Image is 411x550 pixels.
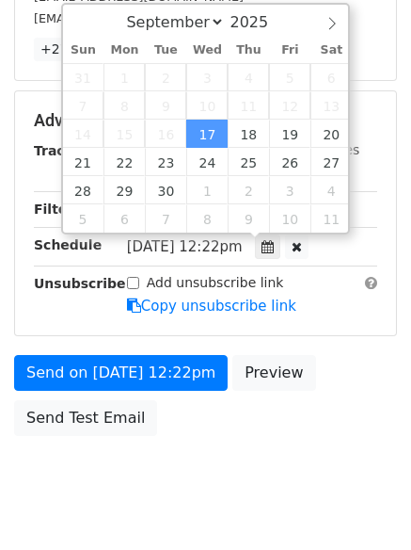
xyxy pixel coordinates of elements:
[63,148,104,176] span: September 21, 2025
[186,63,228,91] span: September 3, 2025
[34,276,126,291] strong: Unsubscribe
[269,91,310,120] span: September 12, 2025
[310,63,352,91] span: September 6, 2025
[310,44,352,57] span: Sat
[186,204,228,233] span: October 8, 2025
[228,44,269,57] span: Thu
[103,63,145,91] span: September 1, 2025
[228,148,269,176] span: September 25, 2025
[34,237,102,252] strong: Schedule
[186,91,228,120] span: September 10, 2025
[63,204,104,233] span: October 5, 2025
[34,11,244,25] small: [EMAIL_ADDRESS][DOMAIN_NAME]
[145,148,186,176] span: September 23, 2025
[269,204,310,233] span: October 10, 2025
[145,204,186,233] span: October 7, 2025
[310,204,352,233] span: October 11, 2025
[145,63,186,91] span: September 2, 2025
[103,148,145,176] span: September 22, 2025
[228,204,269,233] span: October 9, 2025
[63,176,104,204] span: September 28, 2025
[103,91,145,120] span: September 8, 2025
[103,176,145,204] span: September 29, 2025
[127,298,296,315] a: Copy unsubscribe link
[63,63,104,91] span: August 31, 2025
[103,120,145,148] span: September 15, 2025
[228,63,269,91] span: September 4, 2025
[269,44,310,57] span: Fri
[145,176,186,204] span: September 30, 2025
[14,355,228,391] a: Send on [DATE] 12:22pm
[186,44,228,57] span: Wed
[145,91,186,120] span: September 9, 2025
[186,176,228,204] span: October 1, 2025
[310,120,352,148] span: September 20, 2025
[186,148,228,176] span: September 24, 2025
[34,202,82,217] strong: Filters
[310,176,352,204] span: October 4, 2025
[14,400,157,436] a: Send Test Email
[269,63,310,91] span: September 5, 2025
[269,148,310,176] span: September 26, 2025
[228,176,269,204] span: October 2, 2025
[34,38,113,61] a: +27 more
[63,44,104,57] span: Sun
[103,204,145,233] span: October 6, 2025
[228,120,269,148] span: September 18, 2025
[145,44,186,57] span: Tue
[63,91,104,120] span: September 7, 2025
[269,176,310,204] span: October 3, 2025
[317,460,411,550] iframe: Chat Widget
[225,13,292,31] input: Year
[186,120,228,148] span: September 17, 2025
[34,143,97,158] strong: Tracking
[232,355,315,391] a: Preview
[127,238,243,255] span: [DATE] 12:22pm
[147,273,284,293] label: Add unsubscribe link
[63,120,104,148] span: September 14, 2025
[310,91,352,120] span: September 13, 2025
[228,91,269,120] span: September 11, 2025
[103,44,145,57] span: Mon
[310,148,352,176] span: September 27, 2025
[145,120,186,148] span: September 16, 2025
[269,120,310,148] span: September 19, 2025
[34,110,377,131] h5: Advanced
